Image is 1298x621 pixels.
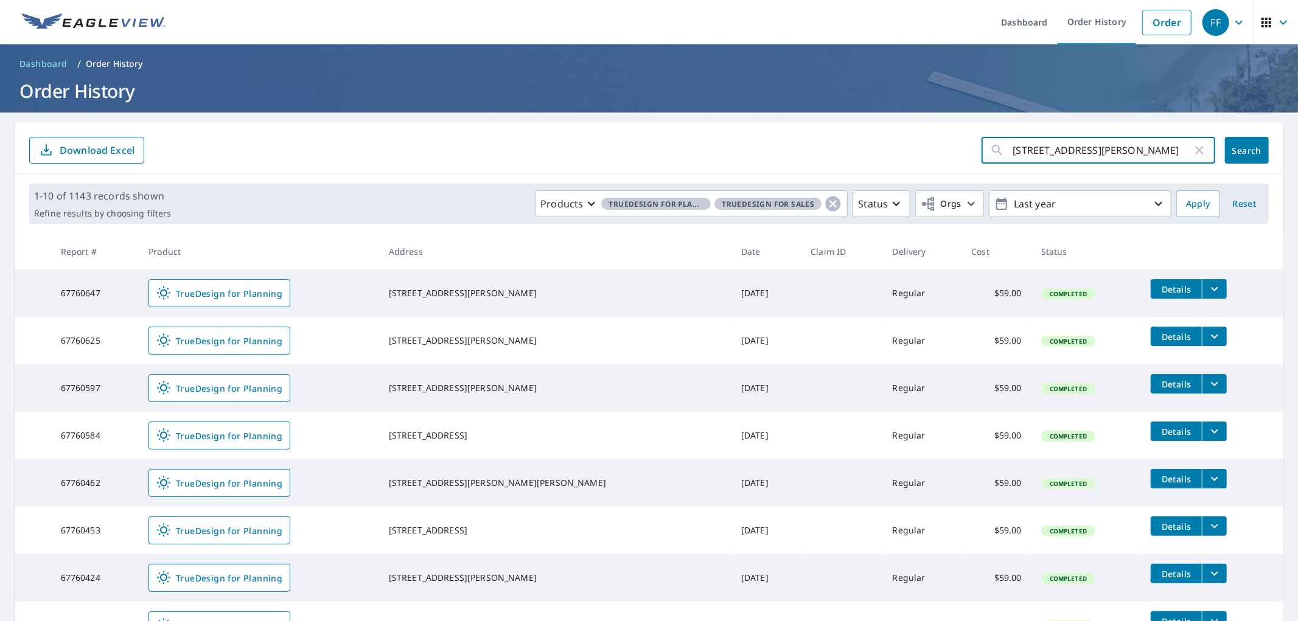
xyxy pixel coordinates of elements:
[731,364,801,412] td: [DATE]
[1158,283,1195,295] span: Details
[1176,190,1220,217] button: Apply
[858,196,888,211] p: Status
[1151,422,1202,441] button: detailsBtn-67760584
[915,190,984,217] button: Orgs
[1142,10,1192,35] a: Order
[148,374,290,402] a: TrueDesign for Planning
[148,564,290,592] a: TrueDesign for Planning
[961,507,1031,554] td: $59.00
[731,234,801,269] th: Date
[15,78,1283,103] h1: Order History
[148,469,290,497] a: TrueDesign for Planning
[1158,378,1195,390] span: Details
[156,571,282,585] span: TrueDesign for Planning
[389,572,722,584] div: [STREET_ADDRESS][PERSON_NAME]
[148,422,290,449] a: TrueDesign for Planning
[1151,374,1202,394] button: detailsBtn-67760597
[601,198,711,210] span: TrueDesign for Planning
[853,190,910,217] button: Status
[1042,574,1094,583] span: Completed
[1230,196,1259,212] span: Reset
[156,428,282,443] span: TrueDesign for Planning
[1042,432,1094,440] span: Completed
[60,144,134,157] p: Download Excel
[731,554,801,602] td: [DATE]
[1202,564,1227,583] button: filesDropdownBtn-67760424
[1202,469,1227,488] button: filesDropdownBtn-67760462
[1151,279,1202,299] button: detailsBtn-67760647
[51,269,139,317] td: 67760647
[156,286,282,300] span: TrueDesign for Planning
[1042,527,1094,535] span: Completed
[731,317,801,364] td: [DATE]
[1202,327,1227,346] button: filesDropdownBtn-67760625
[1158,473,1195,485] span: Details
[535,190,848,217] button: ProductsTrueDesign for PlanningTrueDesign for Sales
[389,287,722,299] div: [STREET_ADDRESS][PERSON_NAME]
[156,333,282,348] span: TrueDesign for Planning
[961,554,1031,602] td: $59.00
[34,189,171,203] p: 1-10 of 1143 records shown
[883,269,962,317] td: Regular
[1151,327,1202,346] button: detailsBtn-67760625
[19,58,68,70] span: Dashboard
[1235,145,1259,156] span: Search
[1202,279,1227,299] button: filesDropdownBtn-67760647
[1013,133,1192,167] input: Address, Report #, Claim ID, etc.
[1151,469,1202,488] button: detailsBtn-67760462
[1042,479,1094,488] span: Completed
[1042,290,1094,298] span: Completed
[51,554,139,602] td: 67760424
[714,198,822,210] span: TrueDesign for Sales
[961,412,1031,459] td: $59.00
[731,269,801,317] td: [DATE]
[1158,568,1195,580] span: Details
[51,364,139,412] td: 67760597
[1225,190,1264,217] button: Reset
[961,364,1031,412] td: $59.00
[1158,521,1195,532] span: Details
[77,57,81,71] li: /
[148,327,290,355] a: TrueDesign for Planning
[961,459,1031,507] td: $59.00
[156,381,282,395] span: TrueDesign for Planning
[961,269,1031,317] td: $59.00
[883,364,962,412] td: Regular
[389,524,722,536] div: [STREET_ADDRESS]
[1158,331,1195,342] span: Details
[1009,193,1151,215] p: Last year
[389,382,722,394] div: [STREET_ADDRESS][PERSON_NAME]
[29,137,144,164] button: Download Excel
[883,234,962,269] th: Delivery
[921,196,961,212] span: Orgs
[731,412,801,459] td: [DATE]
[883,554,962,602] td: Regular
[139,234,379,269] th: Product
[156,476,282,490] span: TrueDesign for Planning
[1042,384,1094,393] span: Completed
[801,234,882,269] th: Claim ID
[1151,564,1202,583] button: detailsBtn-67760424
[883,317,962,364] td: Regular
[883,412,962,459] td: Regular
[15,54,1283,74] nav: breadcrumb
[540,196,583,211] p: Products
[883,507,962,554] td: Regular
[156,523,282,538] span: TrueDesign for Planning
[989,190,1171,217] button: Last year
[1158,426,1195,437] span: Details
[731,507,801,554] td: [DATE]
[51,412,139,459] td: 67760584
[379,234,731,269] th: Address
[389,429,722,442] div: [STREET_ADDRESS]
[34,208,171,219] p: Refine results by choosing filters
[961,234,1031,269] th: Cost
[148,279,290,307] a: TrueDesign for Planning
[148,516,290,544] a: TrueDesign for Planning
[51,459,139,507] td: 67760462
[389,335,722,347] div: [STREET_ADDRESS][PERSON_NAME]
[389,477,722,489] div: [STREET_ADDRESS][PERSON_NAME][PERSON_NAME]
[731,459,801,507] td: [DATE]
[1042,337,1094,345] span: Completed
[883,459,962,507] td: Regular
